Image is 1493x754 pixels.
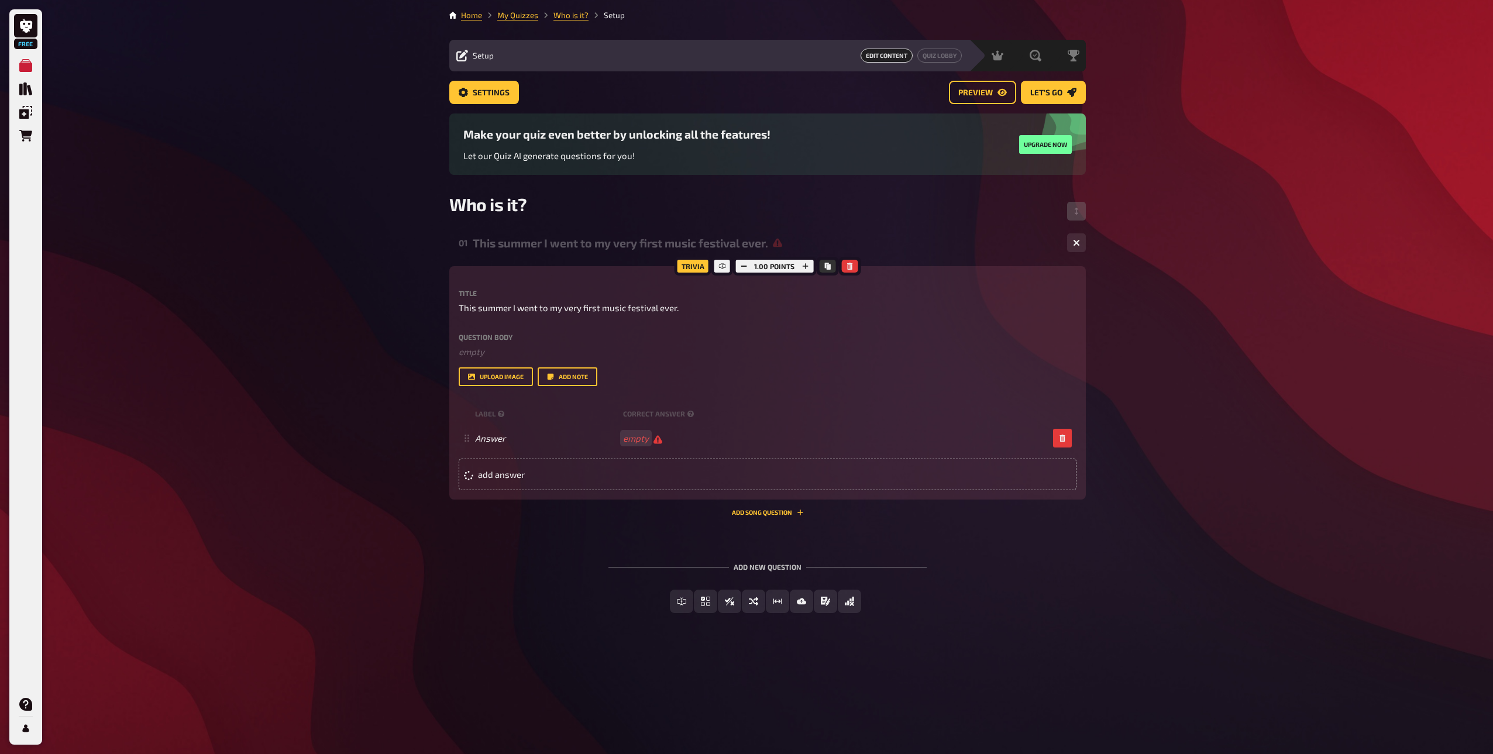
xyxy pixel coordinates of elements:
button: Add Song question [732,509,804,516]
label: Title [459,290,1076,297]
div: This summer I went to my very first music festival ever. [473,236,1058,250]
button: Add note [538,367,597,386]
button: Prose (Long text) [814,590,837,613]
li: Home [461,9,482,21]
span: add answer [478,469,660,480]
button: Copy [819,260,835,273]
li: Who is it? [538,9,589,21]
button: upload image [459,367,533,386]
button: Change Order [1067,202,1086,221]
button: Multiple Choice [694,590,717,613]
span: This summer I went to my very first music festival ever. [459,301,679,315]
div: 1.00 points [732,257,816,276]
h3: Make your quiz even better by unlocking all the features! [463,128,770,141]
i: Answer [475,433,505,443]
button: Let's go [1021,81,1086,104]
a: Home [461,11,482,20]
button: Preview [949,81,1016,104]
li: My Quizzes [482,9,538,21]
button: Upgrade now [1019,135,1072,154]
a: Edit Content [861,49,913,63]
span: Free [15,40,36,47]
span: Let our Quiz AI generate questions for you! [463,150,635,161]
button: Sorting Question [742,590,765,613]
a: My Quizzes [497,11,538,20]
button: Offline Question [838,590,861,613]
small: label [475,409,618,419]
span: Who is it? [449,194,527,215]
div: 01 [459,237,468,248]
small: correct answer [623,409,696,419]
button: Free Text Input [670,590,693,613]
i: empty [623,433,649,443]
button: True / False [718,590,741,613]
label: Question body [459,333,1076,340]
a: Who is it? [553,11,589,20]
span: Preview [958,89,993,97]
li: Setup [589,9,625,21]
div: Trivia [675,257,711,276]
div: Add new question [608,544,927,580]
span: Settings [473,89,510,97]
span: Let's go [1030,89,1062,97]
button: Estimation Question [766,590,789,613]
span: Setup [473,51,494,60]
button: Quiz Lobby [917,49,962,63]
button: Settings [449,81,519,104]
button: Image Answer [790,590,813,613]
